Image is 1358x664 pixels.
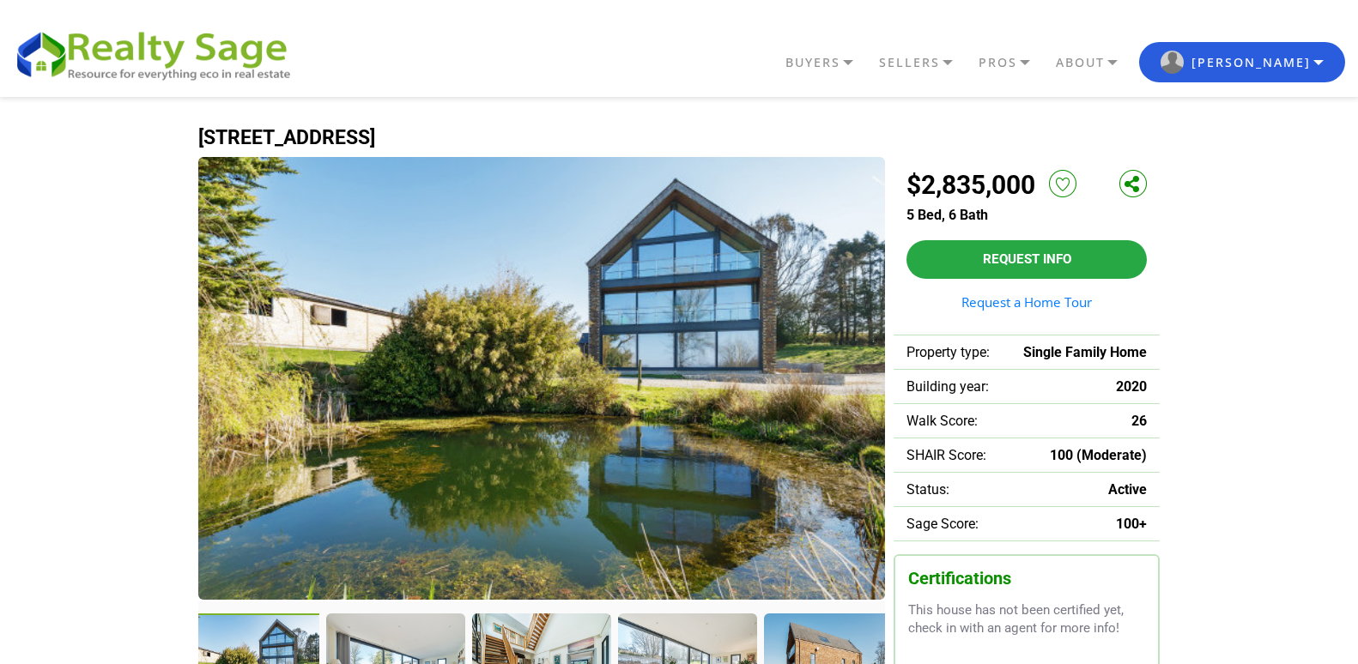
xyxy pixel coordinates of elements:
a: SELLERS [875,48,974,77]
a: PROS [974,48,1052,77]
button: Request Info [906,240,1147,279]
img: RS user logo [1161,51,1184,74]
span: Walk Score: [906,413,978,429]
h3: Certifications [908,569,1145,589]
span: Building year: [906,378,989,395]
a: Request a Home Tour [906,296,1147,309]
h2: $2,835,000 [906,170,1035,200]
span: Status: [906,481,949,498]
a: ABOUT [1052,48,1139,77]
span: 100+ [1116,516,1147,532]
span: SHAIR Score: [906,447,986,463]
span: 100 (Moderate) [1050,447,1147,463]
a: BUYERS [781,48,875,77]
img: REALTY SAGE [13,26,305,82]
span: Single Family Home [1023,344,1147,360]
span: 5 Bed, 6 Bath [906,207,988,223]
button: RS user logo [PERSON_NAME] [1139,42,1345,82]
span: Property type: [906,344,990,360]
span: Active [1108,481,1147,498]
span: Sage Score: [906,516,979,532]
span: 2020 [1116,378,1147,395]
h1: [STREET_ADDRESS] [198,127,1160,148]
p: This house has not been certified yet, check in with an agent for more info! [908,601,1145,638]
span: 26 [1131,413,1147,429]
